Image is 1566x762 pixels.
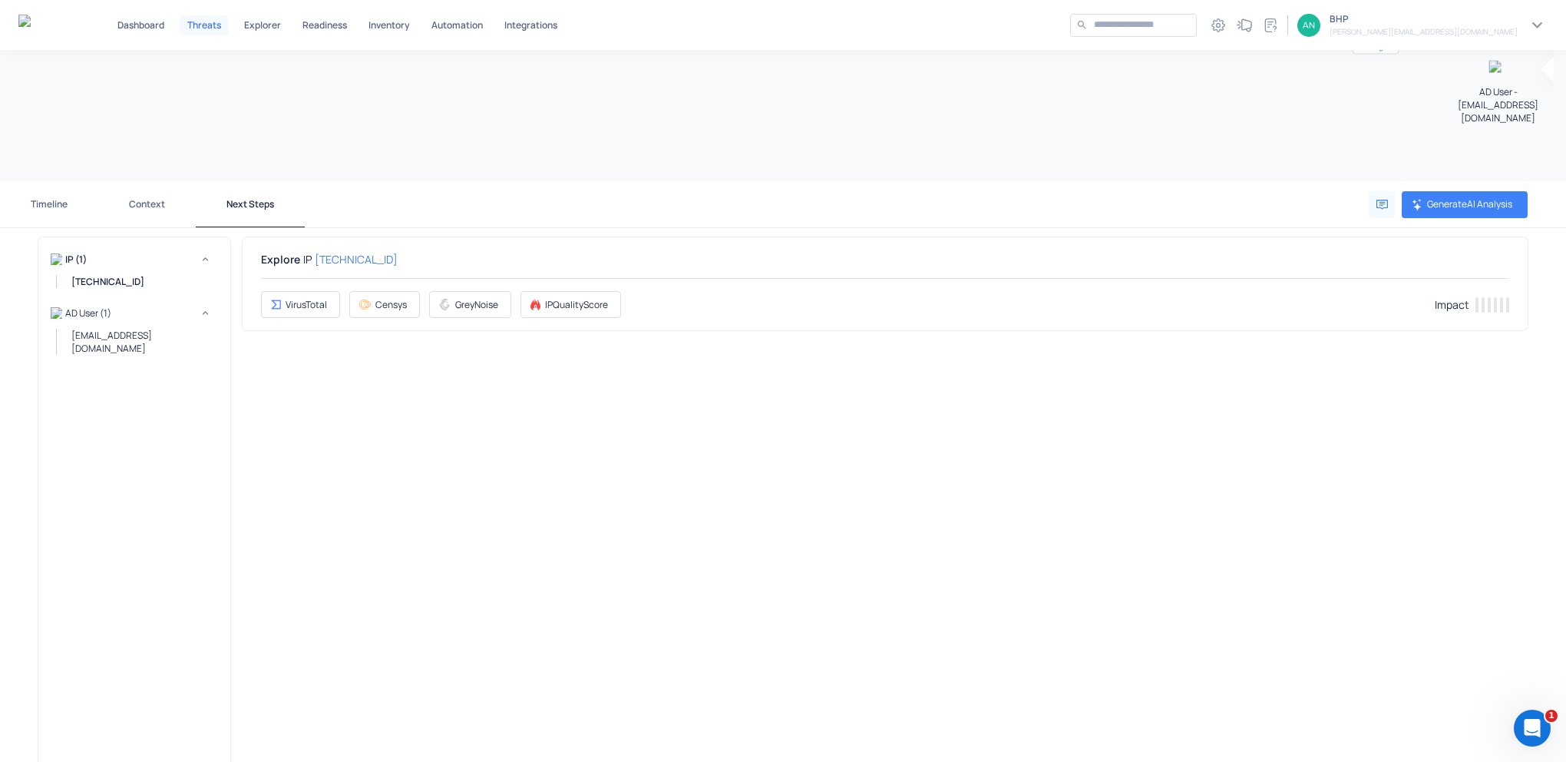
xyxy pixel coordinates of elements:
[261,253,300,266] h4: Explore
[117,21,164,30] p: Dashboard
[111,15,170,35] button: Dashboard
[1233,14,1256,37] div: What's new
[196,181,305,227] button: Next Steps
[1207,14,1230,37] div: Settings
[429,291,511,318] button: GreyNoise
[71,329,187,355] p: [EMAIL_ADDRESS][DOMAIN_NAME]
[51,307,62,319] img: AAD User
[238,15,287,35] button: Explorer
[18,15,74,36] a: Gem Security
[315,253,398,266] h4: [TECHNICAL_ID]
[431,21,483,30] p: Automation
[51,253,62,265] img: Globe
[1488,60,1508,79] img: AAD User
[180,15,229,35] button: Threats
[18,15,74,34] img: Gem Security
[261,291,340,318] button: VirusTotal
[71,275,187,288] p: [TECHNICAL_ID]
[302,21,347,30] p: Readiness
[1258,13,1283,38] button: Documentation
[187,21,221,30] p: Threats
[303,253,312,266] h4: IP
[1427,197,1515,210] p: Generate AI Analysis
[1545,710,1558,722] span: 1
[1206,13,1231,38] button: Settings
[1435,298,1469,311] h4: Impact
[504,21,557,30] p: Integrations
[196,303,215,323] button: expand row
[1330,25,1518,38] h6: [PERSON_NAME][EMAIL_ADDRESS][DOMAIN_NAME]
[244,21,281,30] p: Explorer
[520,291,621,318] button: IPQualityScore
[1232,13,1257,38] button: What's new
[362,15,416,35] button: Inventory
[65,306,111,320] p: AD User (1)
[196,250,215,269] button: expand row
[368,21,410,30] p: Inventory
[425,15,489,35] button: Automation
[1297,12,1548,38] button: organization logoBHP[PERSON_NAME][EMAIL_ADDRESS][DOMAIN_NAME]
[98,181,196,227] button: Context
[1402,191,1528,218] button: GenerateAI Analysis
[1330,12,1518,25] p: BHP
[498,15,563,35] button: Integrations
[1297,14,1320,37] img: organization logo
[349,291,420,318] button: Censys
[1449,85,1548,124] p: AD User - [EMAIL_ADDRESS][DOMAIN_NAME]
[1369,191,1396,218] button: Add comment
[65,253,87,266] p: IP (1)
[1259,14,1282,37] div: Documentation
[1514,710,1551,747] iframe: Intercom live chat
[296,15,353,35] button: Readiness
